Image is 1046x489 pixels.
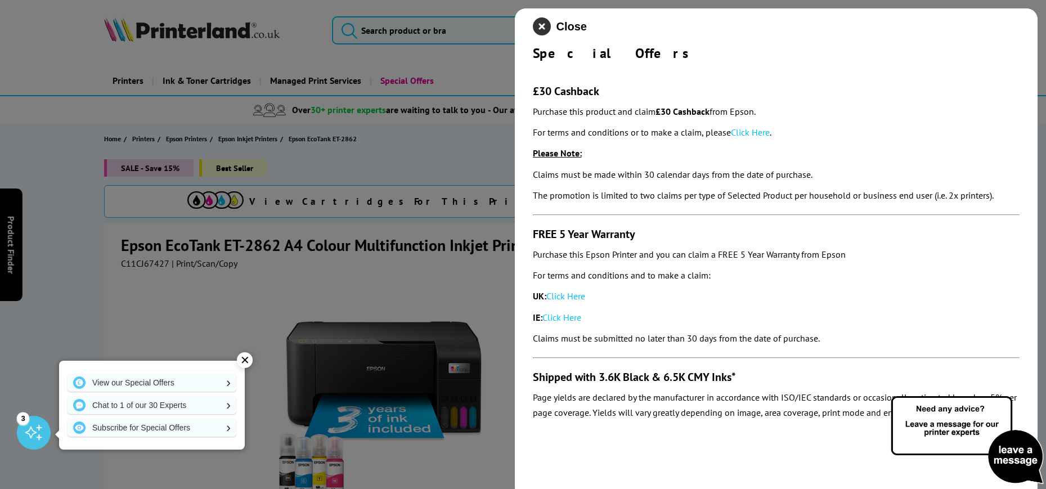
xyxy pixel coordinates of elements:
strong: £30 Cashback [656,106,710,117]
h3: FREE 5 Year Warranty [533,227,1020,241]
em: Claims must be made within 30 calendar days from the date of purchase. [533,169,812,180]
span: Close [556,20,587,33]
p: For terms and conditions and to make a claim: [533,268,1020,283]
strong: UK: [533,290,546,302]
h3: £30 Cashback [533,84,1020,98]
strong: IE: [533,312,542,323]
img: Open Live Chat window [888,394,1046,487]
a: Subscribe for Special Offers [68,419,236,437]
a: Click Here [546,290,585,302]
a: View our Special Offers [68,374,236,392]
u: Please Note: [533,147,582,159]
a: Click Here [542,312,581,323]
div: Special Offers [533,44,1020,62]
em: Page yields are declared by the manufacturer in accordance with ISO/IEC standards or occasionally... [533,392,1017,418]
a: Click Here [731,127,770,138]
button: close modal [533,17,587,35]
p: Purchase this product and claim from Epson. [533,104,1020,119]
a: Chat to 1 of our 30 Experts [68,396,236,414]
p: For terms and conditions or to make a claim, please . [533,125,1020,140]
h3: Shipped with 3.6K Black & 6.5K CMY Inks* [533,370,1020,384]
p: Purchase this Epson Printer and you can claim a FREE 5 Year Warranty from Epson [533,247,1020,262]
div: ✕ [237,352,253,368]
em: The promotion is limited to two claims per type of Selected Product per household or business end... [533,190,994,201]
p: Claims must be submitted no later than 30 days from the date of purchase. [533,331,1020,346]
div: 3 [17,412,29,424]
